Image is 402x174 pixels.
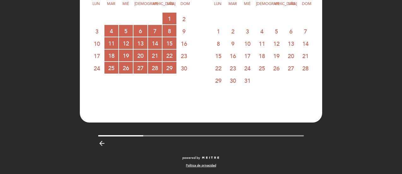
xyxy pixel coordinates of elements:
[269,38,283,49] span: 12
[163,62,176,74] span: 29
[255,50,269,62] span: 18
[226,50,240,62] span: 16
[90,25,104,37] span: 3
[133,50,147,61] span: 20
[148,62,162,74] span: 28
[119,50,133,61] span: 19
[271,1,283,12] span: Vie
[284,38,298,49] span: 13
[255,38,269,49] span: 11
[163,25,176,37] span: 8
[299,62,312,74] span: 28
[179,1,192,12] span: Dom
[211,38,225,49] span: 8
[163,13,176,24] span: 1
[119,37,133,49] span: 12
[211,1,224,12] span: Lun
[211,75,225,86] span: 29
[240,25,254,37] span: 3
[134,1,147,12] span: [DEMOGRAPHIC_DATA]
[119,25,133,37] span: 5
[104,25,118,37] span: 4
[120,1,132,12] span: Mié
[182,156,200,160] span: powered by
[148,37,162,49] span: 14
[211,25,225,37] span: 1
[186,163,216,168] a: Política de privacidad
[284,62,298,74] span: 27
[299,50,312,62] span: 21
[202,156,220,159] img: MEITRE
[177,38,191,49] span: 16
[104,50,118,61] span: 18
[226,38,240,49] span: 9
[240,75,254,86] span: 31
[226,62,240,74] span: 23
[163,37,176,49] span: 15
[177,62,191,74] span: 30
[90,62,104,74] span: 24
[149,1,162,12] span: Vie
[255,62,269,74] span: 25
[226,75,240,86] span: 30
[299,25,312,37] span: 7
[269,50,283,62] span: 19
[104,37,118,49] span: 11
[269,62,283,74] span: 26
[284,25,298,37] span: 6
[300,1,313,12] span: Dom
[163,50,176,61] span: 22
[90,50,104,62] span: 17
[269,25,283,37] span: 5
[177,13,191,25] span: 2
[211,50,225,62] span: 15
[104,62,118,74] span: 25
[164,1,177,12] span: Sáb
[299,38,312,49] span: 14
[177,25,191,37] span: 9
[241,1,254,12] span: Mié
[255,25,269,37] span: 4
[286,1,298,12] span: Sáb
[182,156,220,160] a: powered by
[177,50,191,62] span: 23
[226,1,239,12] span: Mar
[211,62,225,74] span: 22
[240,62,254,74] span: 24
[133,37,147,49] span: 13
[240,50,254,62] span: 17
[98,140,106,147] i: arrow_backward
[105,1,117,12] span: Mar
[90,1,103,12] span: Lun
[119,62,133,74] span: 26
[133,62,147,74] span: 27
[284,50,298,62] span: 20
[148,25,162,37] span: 7
[226,25,240,37] span: 2
[90,38,104,49] span: 10
[133,25,147,37] span: 6
[148,50,162,61] span: 21
[256,1,269,12] span: [DEMOGRAPHIC_DATA]
[240,38,254,49] span: 10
